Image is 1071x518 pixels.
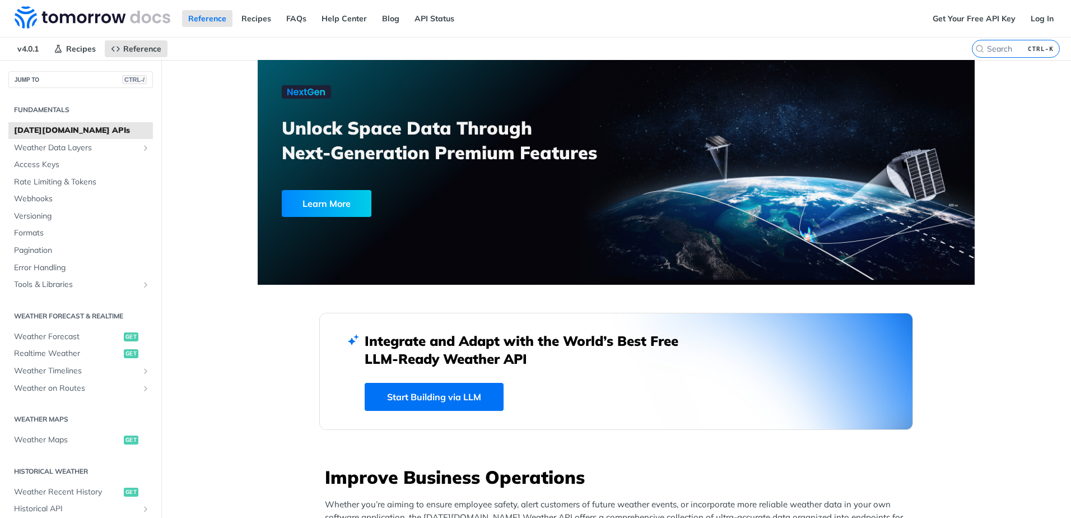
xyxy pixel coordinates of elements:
a: Reference [182,10,232,27]
h2: Integrate and Adapt with the World’s Best Free LLM-Ready Weather API [365,332,695,368]
a: Reference [105,40,167,57]
span: Weather Data Layers [14,142,138,154]
span: Tools & Libraries [14,279,138,290]
a: Historical APIShow subpages for Historical API [8,501,153,517]
img: NextGen [282,85,331,99]
span: Rate Limiting & Tokens [14,177,150,188]
a: Weather Forecastget [8,329,153,345]
button: Show subpages for Weather Timelines [141,367,150,376]
a: Pagination [8,242,153,259]
a: Formats [8,225,153,242]
span: Weather Forecast [14,331,121,343]
a: Error Handling [8,260,153,276]
a: Recipes [48,40,102,57]
a: Weather on RoutesShow subpages for Weather on Routes [8,380,153,397]
a: Rate Limiting & Tokens [8,174,153,191]
span: Reference [123,44,161,54]
span: [DATE][DOMAIN_NAME] APIs [14,125,150,136]
a: Access Keys [8,156,153,173]
span: get [124,488,138,497]
span: Historical API [14,503,138,515]
span: Weather Maps [14,434,121,446]
a: Versioning [8,208,153,225]
button: Show subpages for Weather Data Layers [141,144,150,152]
button: JUMP TOCTRL-/ [8,71,153,88]
a: Realtime Weatherget [8,345,153,362]
h2: Weather Maps [8,414,153,424]
a: Weather Mapsget [8,432,153,448]
span: Weather Recent History [14,487,121,498]
button: Show subpages for Historical API [141,505,150,514]
button: Show subpages for Tools & Libraries [141,280,150,289]
a: Weather Data LayersShow subpages for Weather Data Layers [8,140,153,156]
span: Realtime Weather [14,348,121,359]
a: Blog [376,10,406,27]
h2: Historical Weather [8,466,153,477]
a: Recipes [235,10,277,27]
span: Pagination [14,245,150,256]
h3: Improve Business Operations [325,465,913,489]
h2: Weather Forecast & realtime [8,311,153,321]
a: Webhooks [8,191,153,207]
a: Weather Recent Historyget [8,484,153,501]
a: Get Your Free API Key [926,10,1022,27]
a: Weather TimelinesShow subpages for Weather Timelines [8,363,153,380]
a: Learn More [282,190,559,217]
span: get [124,332,138,341]
kbd: CTRL-K [1025,43,1056,54]
img: Tomorrow.io Weather API Docs [15,6,170,29]
span: Versioning [14,211,150,222]
span: Recipes [66,44,96,54]
span: Webhooks [14,193,150,205]
svg: Search [975,44,984,53]
a: Start Building via LLM [365,383,504,411]
div: Learn More [282,190,371,217]
h3: Unlock Space Data Through Next-Generation Premium Features [282,115,628,165]
span: Error Handling [14,262,150,274]
span: CTRL-/ [122,75,147,84]
span: Formats [14,228,150,239]
a: Help Center [315,10,373,27]
h2: Fundamentals [8,105,153,115]
a: Tools & LibrariesShow subpages for Tools & Libraries [8,276,153,293]
button: Show subpages for Weather on Routes [141,384,150,393]
span: get [124,349,138,358]
span: Access Keys [14,159,150,170]
a: [DATE][DOMAIN_NAME] APIs [8,122,153,139]
a: FAQs [280,10,313,27]
span: Weather Timelines [14,366,138,377]
span: get [124,436,138,445]
span: Weather on Routes [14,383,138,394]
span: v4.0.1 [11,40,45,57]
a: API Status [408,10,460,27]
a: Log In [1025,10,1060,27]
